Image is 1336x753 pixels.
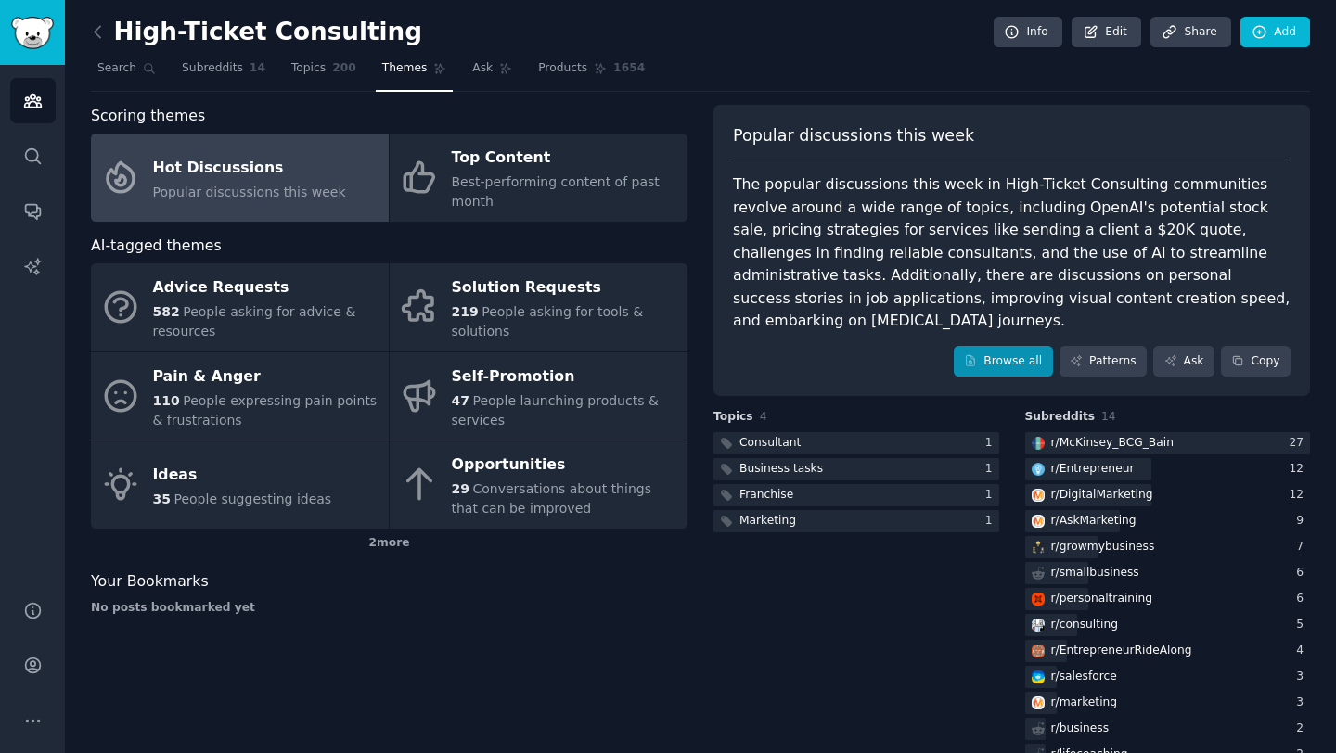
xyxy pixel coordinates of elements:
span: 14 [1101,410,1116,423]
div: r/ consulting [1051,617,1118,633]
a: Hot DiscussionsPopular discussions this week [91,134,389,222]
div: Marketing [739,513,796,530]
div: r/ DigitalMarketing [1051,487,1153,504]
div: 6 [1296,565,1310,581]
div: 27 [1289,435,1310,452]
span: 14 [250,60,265,77]
a: Ideas35People suggesting ideas [91,440,389,529]
img: consulting [1032,619,1045,632]
div: Opportunities [452,451,678,480]
a: personaltrainingr/personaltraining6 [1025,588,1311,611]
div: r/ McKinsey_BCG_Bain [1051,435,1174,452]
div: r/ smallbusiness [1051,565,1139,581]
div: 9 [1296,513,1310,530]
a: Products1654 [532,54,651,92]
a: Opportunities29Conversations about things that can be improved [390,440,687,529]
span: Your Bookmarks [91,570,209,593]
a: marketingr/marketing3 [1025,692,1311,715]
div: 2 more [91,529,687,558]
span: 47 [452,393,469,408]
span: People asking for advice & resources [153,304,356,338]
a: r/business2 [1025,718,1311,741]
span: Products [538,60,587,77]
img: marketing [1032,696,1045,709]
div: 3 [1296,669,1310,685]
a: Subreddits14 [175,54,272,92]
a: r/smallbusiness6 [1025,562,1311,585]
span: Conversations about things that can be improved [452,481,651,516]
a: Ask [466,54,519,92]
div: Consultant [739,435,801,452]
a: Self-Promotion47People launching products & services [390,352,687,440]
a: Topics200 [285,54,363,92]
span: Topics [291,60,326,77]
div: 2 [1296,721,1310,737]
a: consultingr/consulting5 [1025,614,1311,637]
div: Pain & Anger [153,362,379,391]
span: People suggesting ideas [173,491,331,506]
img: AskMarketing [1032,515,1045,528]
img: growmybusiness [1032,541,1045,554]
div: Business tasks [739,461,823,478]
span: 219 [452,304,479,319]
span: People launching products & services [452,393,659,428]
div: Franchise [739,487,793,504]
a: Add [1240,17,1310,48]
span: Best-performing content of past month [452,174,660,209]
span: Themes [382,60,428,77]
span: Popular discussions this week [733,124,974,147]
a: Entrepreneurr/Entrepreneur12 [1025,458,1311,481]
span: Ask [472,60,493,77]
span: 29 [452,481,469,496]
div: 4 [1296,643,1310,659]
button: Copy [1221,346,1291,377]
a: EntrepreneurRideAlongr/EntrepreneurRideAlong4 [1025,640,1311,663]
img: DigitalMarketing [1032,489,1045,502]
a: Ask [1153,346,1214,377]
a: Share [1150,17,1230,48]
span: 35 [153,491,171,506]
div: r/ business [1051,721,1110,737]
a: Pain & Anger110People expressing pain points & frustrations [91,352,389,440]
a: Themes [376,54,454,92]
div: Top Content [452,144,678,173]
div: Solution Requests [452,274,678,303]
span: Subreddits [1025,409,1096,426]
a: Business tasks1 [713,458,999,481]
a: Top ContentBest-performing content of past month [390,134,687,222]
a: Consultant1 [713,432,999,455]
img: EntrepreneurRideAlong [1032,645,1045,657]
div: r/ AskMarketing [1051,513,1137,530]
div: r/ personaltraining [1051,591,1153,607]
div: 12 [1289,487,1310,504]
div: Ideas [153,460,332,490]
div: No posts bookmarked yet [91,600,687,617]
a: growmybusinessr/growmybusiness7 [1025,536,1311,559]
div: 7 [1296,539,1310,555]
div: Advice Requests [153,274,379,303]
div: r/ marketing [1051,695,1118,711]
span: 582 [153,304,180,319]
div: r/ EntrepreneurRideAlong [1051,643,1192,659]
span: People expressing pain points & frustrations [153,393,378,428]
img: salesforce [1032,670,1045,683]
img: GummySearch logo [11,17,54,49]
div: 1 [985,461,999,478]
a: Info [994,17,1062,48]
span: 4 [760,410,767,423]
div: r/ Entrepreneur [1051,461,1135,478]
div: 6 [1296,591,1310,607]
a: Browse all [954,346,1053,377]
span: 110 [153,393,180,408]
div: 5 [1296,617,1310,633]
div: 3 [1296,695,1310,711]
div: The popular discussions this week in High-Ticket Consulting communities revolve around a wide ran... [733,173,1291,333]
div: 1 [985,435,999,452]
div: Hot Discussions [153,153,346,183]
a: Franchise1 [713,484,999,507]
a: Solution Requests219People asking for tools & solutions [390,263,687,351]
a: Advice Requests582People asking for advice & resources [91,263,389,351]
img: personaltraining [1032,593,1045,606]
span: People asking for tools & solutions [452,304,644,338]
a: Search [91,54,162,92]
